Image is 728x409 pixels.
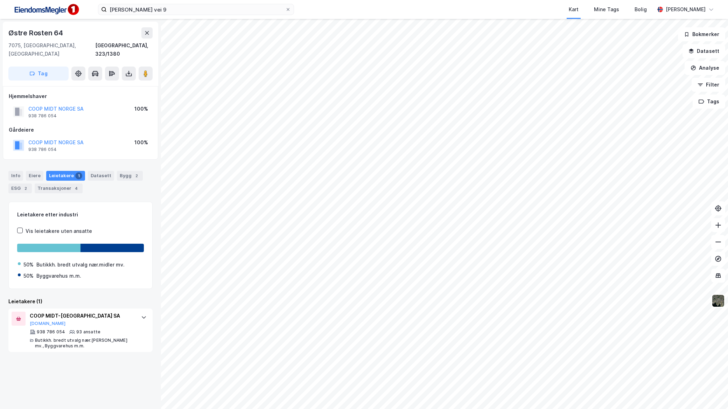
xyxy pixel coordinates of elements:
[35,183,83,193] div: Transaksjoner
[23,272,34,280] div: 50%
[28,147,57,152] div: 938 786 054
[712,294,725,307] img: 9k=
[9,92,152,100] div: Hjemmelshaver
[8,27,64,39] div: Østre Rosten 64
[693,375,728,409] iframe: Chat Widget
[76,329,100,335] div: 93 ansatte
[36,261,125,269] div: Butikkh. bredt utvalg nær.midler mv.
[28,113,57,119] div: 938 786 054
[26,227,92,235] div: Vis leietakere uten ansatte
[26,171,43,181] div: Eiere
[8,171,23,181] div: Info
[134,138,148,147] div: 100%
[30,321,66,326] button: [DOMAIN_NAME]
[117,171,143,181] div: Bygg
[8,183,32,193] div: ESG
[36,272,81,280] div: Byggvarehus m.m.
[666,5,706,14] div: [PERSON_NAME]
[11,2,81,18] img: F4PB6Px+NJ5v8B7XTbfpPpyloAAAAASUVORK5CYII=
[569,5,579,14] div: Kart
[133,172,140,179] div: 2
[8,67,69,81] button: Tag
[692,78,725,92] button: Filter
[30,312,134,320] div: COOP MIDT-[GEOGRAPHIC_DATA] SA
[35,338,134,349] div: Butikkh. bredt utvalg nær.[PERSON_NAME] mv., Byggvarehus m.m.
[635,5,647,14] div: Bolig
[693,95,725,109] button: Tags
[88,171,114,181] div: Datasett
[8,297,153,306] div: Leietakere (1)
[73,185,80,192] div: 4
[678,27,725,41] button: Bokmerker
[17,210,144,219] div: Leietakere etter industri
[23,261,34,269] div: 50%
[682,44,725,58] button: Datasett
[37,329,65,335] div: 938 786 054
[22,185,29,192] div: 2
[46,171,85,181] div: Leietakere
[685,61,725,75] button: Analyse
[9,126,152,134] div: Gårdeiere
[594,5,619,14] div: Mine Tags
[75,172,82,179] div: 1
[693,375,728,409] div: Kontrollprogram for chat
[8,41,95,58] div: 7075, [GEOGRAPHIC_DATA], [GEOGRAPHIC_DATA]
[107,4,285,15] input: Søk på adresse, matrikkel, gårdeiere, leietakere eller personer
[95,41,153,58] div: [GEOGRAPHIC_DATA], 323/1380
[134,105,148,113] div: 100%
